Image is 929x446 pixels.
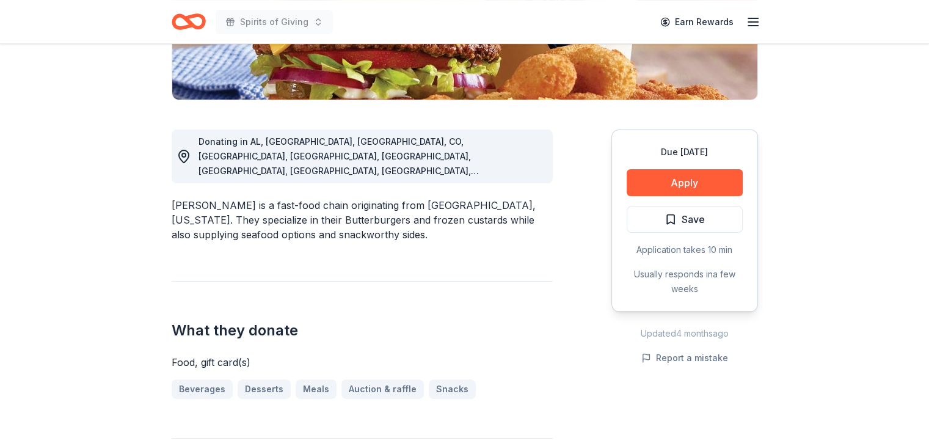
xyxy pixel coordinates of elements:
a: Home [172,7,206,36]
div: Application takes 10 min [627,243,743,257]
div: Food, gift card(s) [172,355,553,370]
button: Save [627,206,743,233]
span: Spirits of Giving [240,15,308,29]
button: Spirits of Giving [216,10,333,34]
div: Due [DATE] [627,145,743,159]
a: Beverages [172,379,233,399]
a: Desserts [238,379,291,399]
a: Meals [296,379,337,399]
a: Earn Rewards [653,11,741,33]
a: Snacks [429,379,476,399]
a: Auction & raffle [341,379,424,399]
button: Apply [627,169,743,196]
button: Report a mistake [641,351,728,365]
div: Updated 4 months ago [611,326,758,341]
span: Donating in AL, [GEOGRAPHIC_DATA], [GEOGRAPHIC_DATA], CO, [GEOGRAPHIC_DATA], [GEOGRAPHIC_DATA], [... [199,136,479,264]
h2: What they donate [172,321,553,340]
div: [PERSON_NAME] is a fast-food chain originating from [GEOGRAPHIC_DATA], [US_STATE]. They specializ... [172,198,553,242]
div: Usually responds in a few weeks [627,267,743,296]
span: Save [682,211,705,227]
